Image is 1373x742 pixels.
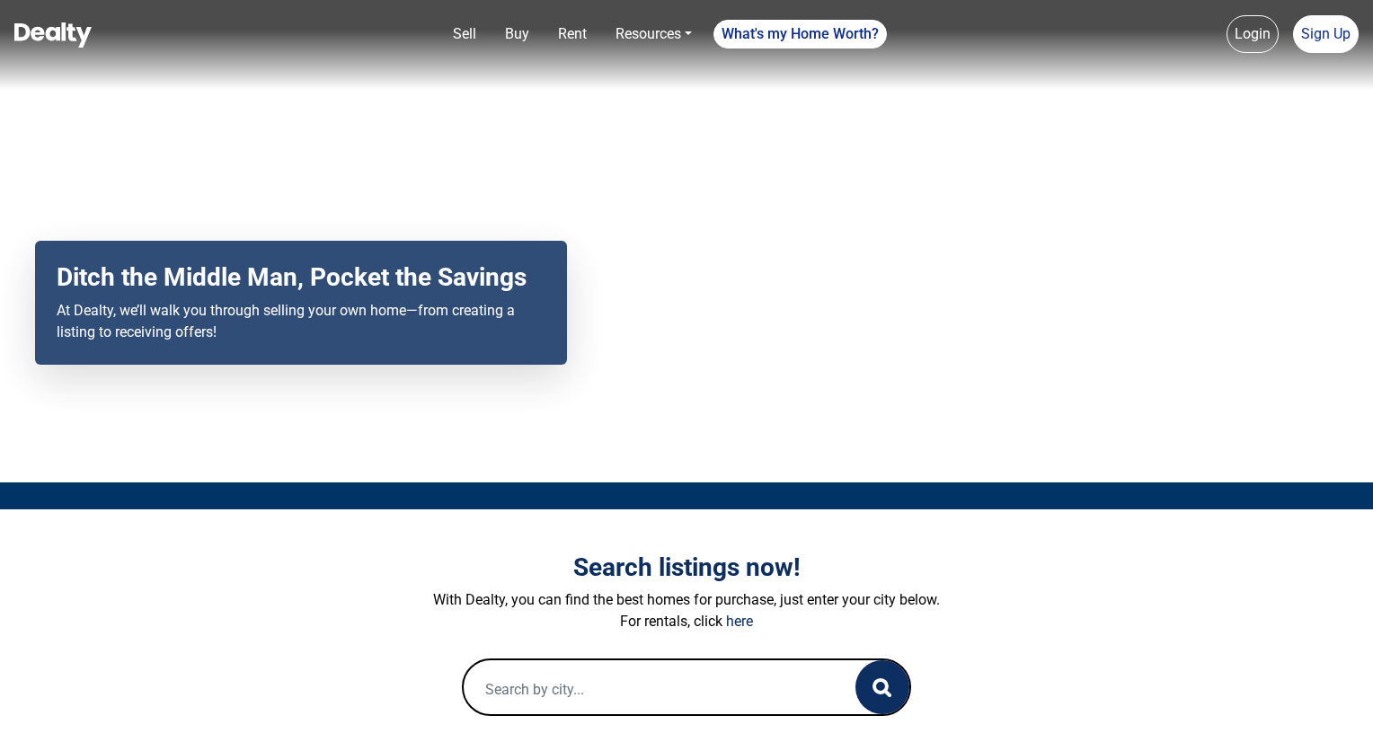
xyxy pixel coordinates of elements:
a: Sign Up [1293,15,1359,53]
h2: Ditch the Middle Man, Pocket the Savings [57,262,545,293]
a: here [726,613,753,630]
p: With Dealty, you can find the best homes for purchase, just enter your city below. [188,589,1185,611]
p: At Dealty, we’ll walk you through selling your own home—from creating a listing to receiving offers! [57,300,545,343]
input: Search by city... [464,660,819,718]
a: Buy [498,16,536,52]
a: What's my Home Worth? [713,20,887,49]
p: For rentals, click [188,611,1185,632]
a: Resources [608,16,699,52]
a: Rent [551,16,594,52]
a: Login [1227,15,1279,53]
h3: Search listings now! [188,552,1185,583]
img: Dealty - Buy, Sell & Rent Homes [14,22,92,48]
a: Sell [446,16,483,52]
